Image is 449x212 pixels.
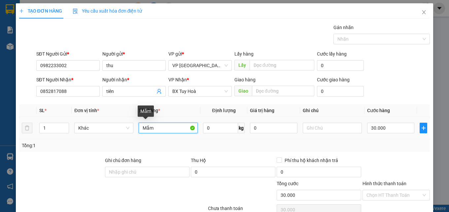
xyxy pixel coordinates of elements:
[22,142,174,149] div: Tổng: 1
[102,76,166,83] div: Người nhận
[250,108,274,113] span: Giá trị hàng
[250,123,297,133] input: 0
[300,104,364,117] th: Ghi chú
[363,181,406,186] label: Hình thức thanh toán
[172,86,228,96] span: BX Tuy Hoà
[333,25,354,30] label: Gán nhãn
[317,60,364,71] input: Cước lấy hàng
[250,60,314,70] input: Dọc đường
[317,77,350,82] label: Cước giao hàng
[36,76,100,83] div: SĐT Người Nhận
[102,50,166,58] div: Người gửi
[238,123,245,133] span: kg
[191,158,206,163] span: Thu Hộ
[317,51,347,57] label: Cước lấy hàng
[415,3,433,22] button: Close
[73,9,78,14] img: icon
[234,77,256,82] span: Giao hàng
[19,8,62,14] span: TẠO ĐƠN HÀNG
[105,158,141,163] label: Ghi chú đơn hàng
[74,108,99,113] span: Đơn vị tính
[212,108,236,113] span: Định lượng
[139,123,198,133] input: VD: Bàn, Ghế
[168,77,187,82] span: VP Nhận
[78,123,129,133] span: Khác
[156,89,162,94] span: user-add
[3,36,46,58] li: VP VP [GEOGRAPHIC_DATA] xe Limousine
[51,44,63,49] b: BXVT
[172,61,228,70] span: VP Nha Trang xe Limousine
[36,50,100,58] div: SĐT Người Gửi
[277,181,298,186] span: Tổng cước
[234,86,252,96] span: Giao
[252,86,314,96] input: Dọc đường
[317,86,364,97] input: Cước giao hàng
[420,125,427,131] span: plus
[303,123,362,133] input: Ghi Chú
[46,44,50,49] span: environment
[420,123,427,133] button: plus
[22,123,32,133] button: delete
[282,157,341,164] span: Phí thu hộ khách nhận trả
[138,106,154,117] div: Mắm
[234,60,250,70] span: Lấy
[421,10,427,15] span: close
[234,51,254,57] span: Lấy hàng
[168,50,232,58] div: VP gửi
[39,108,45,113] span: SL
[19,9,24,13] span: plus
[367,108,390,113] span: Cước hàng
[3,3,96,28] li: Cúc Tùng Limousine
[46,36,88,43] li: VP BX Vũng Tàu
[105,167,190,177] input: Ghi chú đơn hàng
[73,8,142,14] span: Yêu cầu xuất hóa đơn điện tử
